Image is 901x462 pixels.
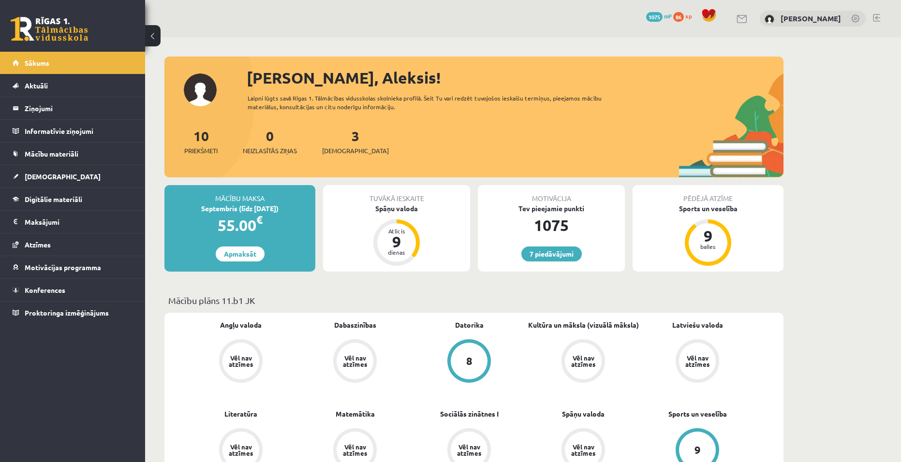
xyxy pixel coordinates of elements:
[13,120,133,142] a: Informatīvie ziņojumi
[478,214,625,237] div: 1075
[526,339,640,385] a: Vēl nav atzīmes
[25,97,133,119] legend: Ziņojumi
[528,320,639,330] a: Kultūra un māksla (vizuālā māksla)
[640,339,754,385] a: Vēl nav atzīmes
[164,185,315,203] div: Mācību maksa
[247,66,783,89] div: [PERSON_NAME], Aleksis!
[456,444,483,456] div: Vēl nav atzīmes
[13,279,133,301] a: Konferences
[298,339,412,385] a: Vēl nav atzīmes
[25,286,65,294] span: Konferences
[25,211,133,233] legend: Maksājumi
[466,356,473,366] div: 8
[478,203,625,214] div: Tev pieejamie punkti
[668,409,727,419] a: Sports un veselība
[13,256,133,278] a: Motivācijas programma
[341,444,369,456] div: Vēl nav atzīmes
[164,203,315,214] div: Septembris (līdz [DATE])
[13,165,133,188] a: [DEMOGRAPHIC_DATA]
[13,233,133,256] a: Atzīmes
[184,146,218,156] span: Priekšmeti
[633,203,783,267] a: Sports un veselība 9 balles
[382,249,411,255] div: dienas
[25,308,109,317] span: Proktoringa izmēģinājums
[168,294,780,307] p: Mācību plāns 11.b1 JK
[673,12,696,20] a: 86 xp
[382,234,411,249] div: 9
[25,263,101,272] span: Motivācijas programma
[633,203,783,214] div: Sports un veselība
[13,143,133,165] a: Mācību materiāli
[440,409,499,419] a: Sociālās zinātnes I
[227,444,254,456] div: Vēl nav atzīmes
[323,185,470,203] div: Tuvākā ieskaite
[521,246,582,261] a: 7 piedāvājumi
[646,12,663,22] span: 1075
[13,211,133,233] a: Maksājumi
[11,17,88,41] a: Rīgas 1. Tālmācības vidusskola
[243,127,297,156] a: 0Neizlasītās ziņas
[216,246,265,261] a: Apmaksāt
[685,12,692,20] span: xp
[334,320,376,330] a: Dabaszinības
[164,214,315,237] div: 55.00
[633,185,783,203] div: Pēdējā atzīme
[684,355,711,367] div: Vēl nav atzīmes
[694,244,723,249] div: balles
[13,74,133,97] a: Aktuāli
[13,52,133,74] a: Sākums
[25,195,82,203] span: Digitālie materiāli
[478,185,625,203] div: Motivācija
[13,97,133,119] a: Ziņojumi
[664,12,672,20] span: mP
[562,409,605,419] a: Spāņu valoda
[25,240,51,249] span: Atzīmes
[412,339,526,385] a: 8
[781,14,841,23] a: [PERSON_NAME]
[25,58,49,67] span: Sākums
[341,355,369,367] div: Vēl nav atzīmes
[323,203,470,267] a: Spāņu valoda Atlicis 9 dienas
[184,127,218,156] a: 10Priekšmeti
[570,444,597,456] div: Vēl nav atzīmes
[224,409,257,419] a: Literatūra
[256,213,263,227] span: €
[13,188,133,210] a: Digitālie materiāli
[322,146,389,156] span: [DEMOGRAPHIC_DATA]
[646,12,672,20] a: 1075 mP
[25,149,78,158] span: Mācību materiāli
[322,127,389,156] a: 3[DEMOGRAPHIC_DATA]
[25,81,48,90] span: Aktuāli
[673,12,684,22] span: 86
[570,355,597,367] div: Vēl nav atzīmes
[25,120,133,142] legend: Informatīvie ziņojumi
[455,320,484,330] a: Datorika
[13,302,133,324] a: Proktoringa izmēģinājums
[243,146,297,156] span: Neizlasītās ziņas
[336,409,375,419] a: Matemātika
[694,228,723,244] div: 9
[765,14,774,24] img: Aleksis Āboliņš
[184,339,298,385] a: Vēl nav atzīmes
[220,320,262,330] a: Angļu valoda
[672,320,723,330] a: Latviešu valoda
[694,445,701,455] div: 9
[25,172,101,181] span: [DEMOGRAPHIC_DATA]
[248,94,619,111] div: Laipni lūgts savā Rīgas 1. Tālmācības vidusskolas skolnieka profilā. Šeit Tu vari redzēt tuvojošo...
[227,355,254,367] div: Vēl nav atzīmes
[382,228,411,234] div: Atlicis
[323,203,470,214] div: Spāņu valoda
